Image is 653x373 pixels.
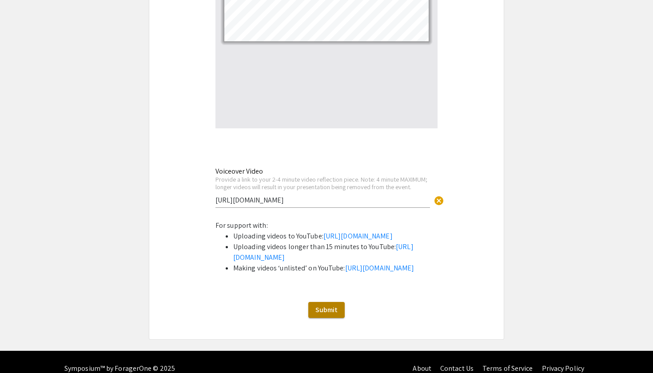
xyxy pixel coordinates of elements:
[215,195,430,205] input: Type Here
[323,231,393,241] a: [URL][DOMAIN_NAME]
[482,364,533,373] a: Terms of Service
[413,364,431,373] a: About
[542,364,584,373] a: Privacy Policy
[308,302,345,318] button: Submit
[233,263,438,274] li: Making videos ‘unlisted’ on YouTube:
[215,167,263,176] mat-label: Voiceover Video
[7,333,38,366] iframe: Chat
[215,175,430,191] div: Provide a link to your 2-4 minute video reflection piece. Note: 4 minute MAXIMUM; longer videos w...
[434,195,444,206] span: cancel
[233,242,414,262] a: [URL][DOMAIN_NAME]
[315,305,338,314] span: Submit
[233,242,438,263] li: Uploading videos longer than 15 minutes to YouTube:
[233,231,438,242] li: Uploading videos to YouTube:
[215,221,268,230] span: For support with:
[430,191,448,209] button: Clear
[440,364,474,373] a: Contact Us
[345,263,414,273] a: [URL][DOMAIN_NAME]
